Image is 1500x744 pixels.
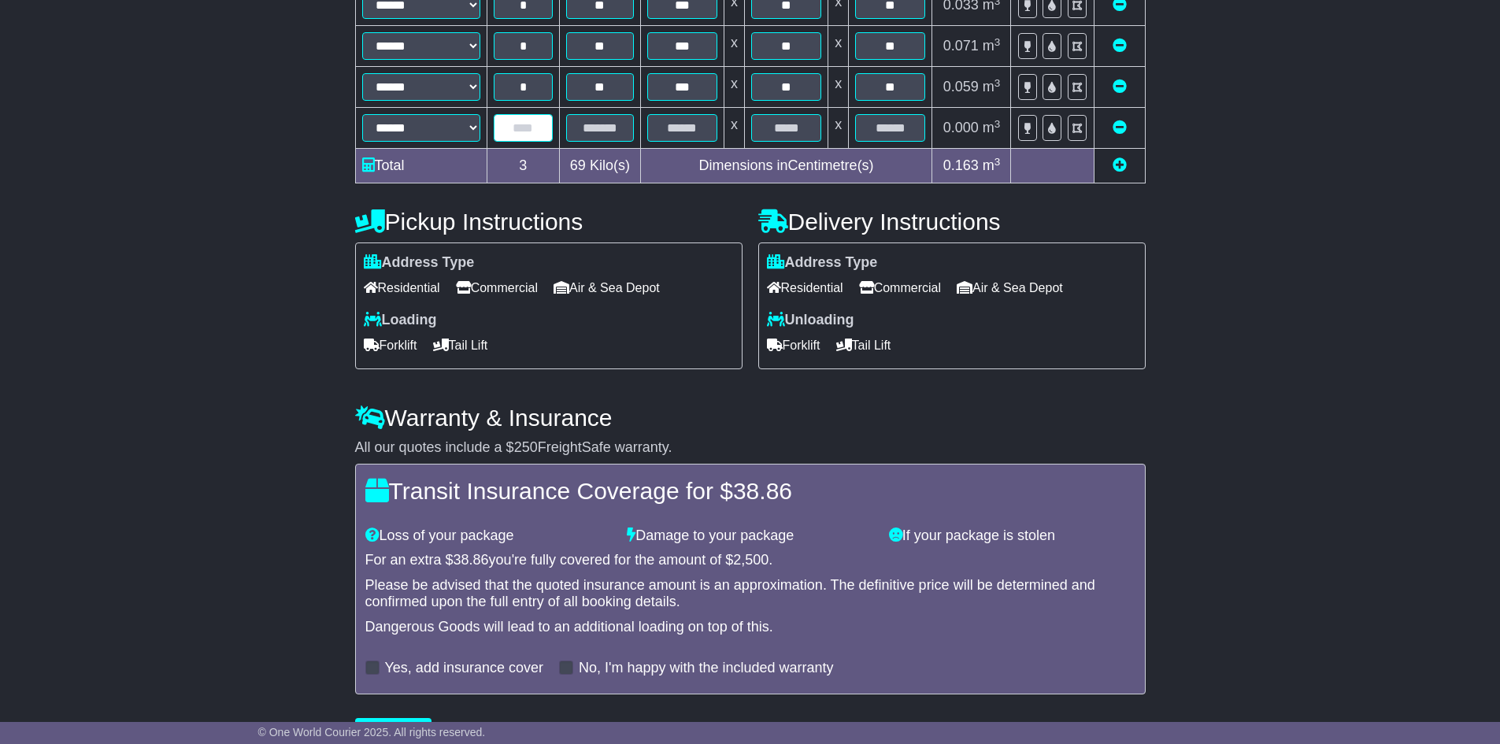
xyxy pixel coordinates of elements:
label: No, I'm happy with the included warranty [579,660,834,677]
span: m [983,120,1001,135]
div: Please be advised that the quoted insurance amount is an approximation. The definitive price will... [365,577,1135,611]
td: x [724,67,744,108]
h4: Warranty & Insurance [355,405,1146,431]
a: Remove this item [1113,120,1127,135]
span: Air & Sea Depot [957,276,1063,300]
td: 3 [487,149,560,183]
td: Total [355,149,487,183]
span: 0.000 [943,120,979,135]
td: x [724,26,744,67]
span: 69 [570,157,586,173]
td: x [828,108,849,149]
sup: 3 [994,77,1001,89]
span: Tail Lift [433,333,488,357]
a: Remove this item [1113,38,1127,54]
sup: 3 [994,118,1001,130]
label: Unloading [767,312,854,329]
span: 0.071 [943,38,979,54]
span: 0.059 [943,79,979,94]
span: © One World Courier 2025. All rights reserved. [258,726,486,738]
span: 0.163 [943,157,979,173]
div: Damage to your package [619,527,881,545]
label: Address Type [767,254,878,272]
span: Air & Sea Depot [554,276,660,300]
span: Tail Lift [836,333,891,357]
a: Remove this item [1113,79,1127,94]
div: All our quotes include a $ FreightSafe warranty. [355,439,1146,457]
sup: 3 [994,36,1001,48]
a: Add new item [1113,157,1127,173]
span: Forklift [364,333,417,357]
h4: Transit Insurance Coverage for $ [365,478,1135,504]
span: Forklift [767,333,820,357]
div: Dangerous Goods will lead to an additional loading on top of this. [365,619,1135,636]
span: Commercial [456,276,538,300]
h4: Delivery Instructions [758,209,1146,235]
div: If your package is stolen [881,527,1143,545]
span: Commercial [859,276,941,300]
td: x [828,67,849,108]
h4: Pickup Instructions [355,209,743,235]
label: Loading [364,312,437,329]
span: m [983,38,1001,54]
span: 250 [514,439,538,455]
span: Residential [767,276,843,300]
sup: 3 [994,156,1001,168]
div: Loss of your package [357,527,620,545]
label: Yes, add insurance cover [385,660,543,677]
td: Kilo(s) [560,149,641,183]
td: Dimensions in Centimetre(s) [640,149,932,183]
span: 38.86 [733,478,792,504]
td: x [828,26,849,67]
span: m [983,157,1001,173]
td: x [724,108,744,149]
span: Residential [364,276,440,300]
div: For an extra $ you're fully covered for the amount of $ . [365,552,1135,569]
label: Address Type [364,254,475,272]
span: 38.86 [454,552,489,568]
span: m [983,79,1001,94]
span: 2,500 [733,552,769,568]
